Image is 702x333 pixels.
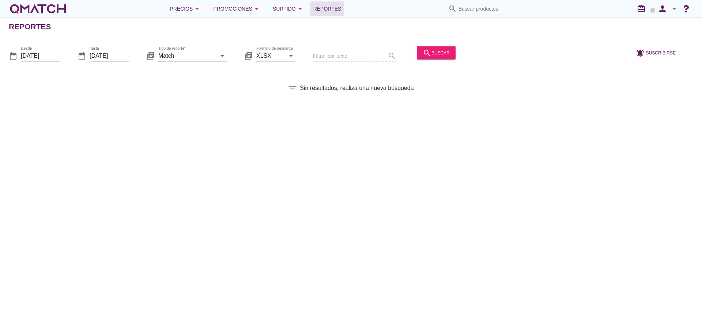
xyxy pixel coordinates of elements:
input: Tipo de reporte* [158,50,216,61]
div: Promociones [213,4,261,13]
button: Precios [164,1,207,16]
button: Surtido [267,1,310,16]
i: filter_list [288,84,297,92]
i: library_books [244,51,253,60]
input: hasta [90,50,129,61]
button: buscar [417,46,456,59]
input: Buscar productos [458,3,532,15]
input: Desde [21,50,60,61]
span: Sin resultados, realiza una nueva búsqueda [300,84,414,92]
div: Surtido [273,4,305,13]
button: Promociones [207,1,267,16]
i: search [448,4,457,13]
a: Reportes [310,1,344,16]
i: redeem [637,4,649,13]
span: Suscribirse [646,49,676,56]
button: Suscribirse [630,46,682,59]
a: white-qmatch-logo [9,1,67,16]
div: Precios [170,4,201,13]
i: date_range [9,51,18,60]
i: arrow_drop_down [252,4,261,13]
i: arrow_drop_down [218,51,227,60]
input: Formato de descarga [256,50,285,61]
i: arrow_drop_down [287,51,295,60]
i: arrow_drop_down [193,4,201,13]
i: arrow_drop_down [670,4,679,13]
i: arrow_drop_down [296,4,305,13]
h2: Reportes [9,21,51,33]
span: Reportes [313,4,341,13]
i: library_books [146,51,155,60]
i: date_range [78,51,86,60]
i: notifications_active [636,48,646,57]
i: search [423,48,431,57]
i: person [655,4,670,14]
div: buscar [423,48,450,57]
